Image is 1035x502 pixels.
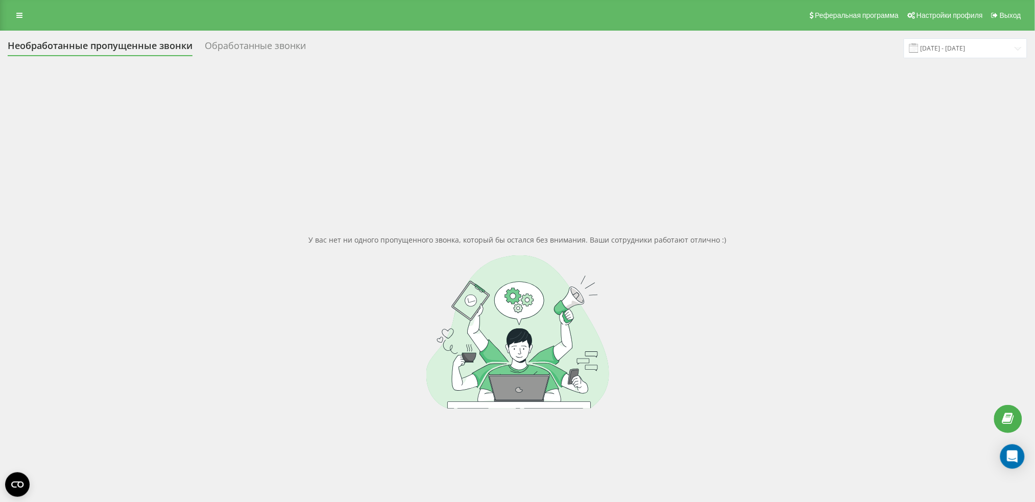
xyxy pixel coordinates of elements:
span: Реферальная программа [815,11,899,19]
div: Необработанные пропущенные звонки [8,40,192,56]
button: Open CMP widget [5,472,30,497]
span: Выход [1000,11,1021,19]
span: Настройки профиля [917,11,983,19]
div: Обработанные звонки [205,40,306,56]
div: Open Intercom Messenger [1000,444,1025,469]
